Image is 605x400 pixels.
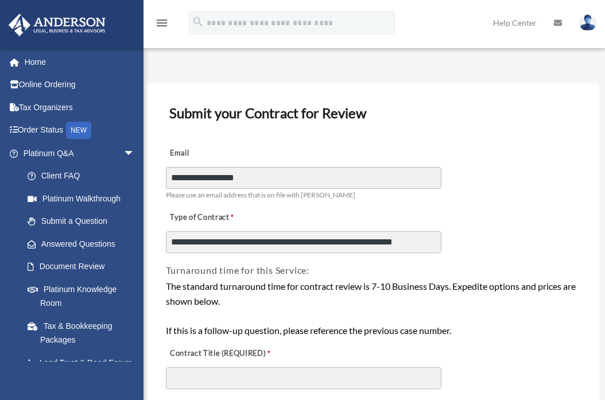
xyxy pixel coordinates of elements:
[166,265,309,275] span: Turnaround time for this Service:
[155,20,169,30] a: menu
[155,16,169,30] i: menu
[166,279,580,337] div: The standard turnaround time for contract review is 7-10 Business Days. Expedite options and pric...
[16,255,146,278] a: Document Review
[166,191,355,199] span: Please use an email address that is on file with [PERSON_NAME]
[8,51,152,73] a: Home
[192,15,204,28] i: search
[123,142,146,165] span: arrow_drop_down
[16,187,152,210] a: Platinum Walkthrough
[8,96,152,119] a: Tax Organizers
[8,73,152,96] a: Online Ordering
[5,14,109,36] img: Anderson Advisors Platinum Portal
[579,14,596,31] img: User Pic
[165,101,581,125] h3: Submit your Contract for Review
[66,122,91,139] div: NEW
[16,351,152,374] a: Land Trust & Deed Forum
[16,232,152,255] a: Answered Questions
[16,314,152,351] a: Tax & Bookkeeping Packages
[166,345,281,362] label: Contract Title (REQUIRED)
[166,145,281,161] label: Email
[8,119,152,142] a: Order StatusNEW
[16,210,152,233] a: Submit a Question
[16,165,152,188] a: Client FAQ
[166,210,281,226] label: Type of Contract
[8,142,152,165] a: Platinum Q&Aarrow_drop_down
[16,278,152,314] a: Platinum Knowledge Room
